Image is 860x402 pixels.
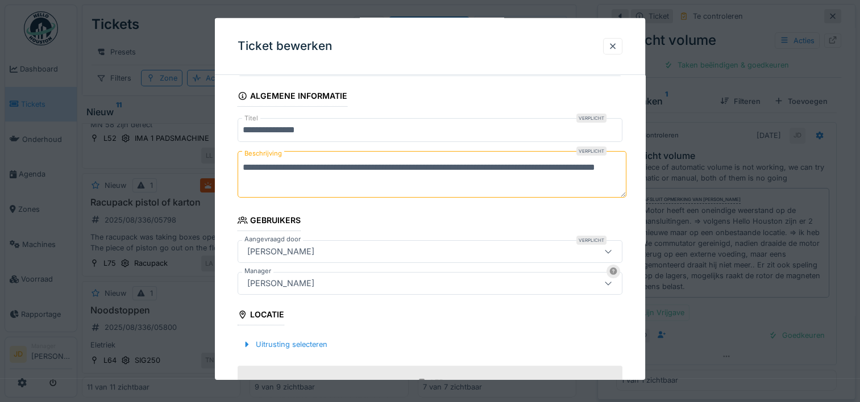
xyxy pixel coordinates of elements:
[243,277,319,290] div: [PERSON_NAME]
[431,377,443,388] div: L75
[242,114,260,123] label: Titel
[242,266,273,276] label: Manager
[238,337,332,352] div: Uitrusting selecteren
[242,235,303,244] label: Aangevraagd door
[242,146,284,161] label: Beschrijving
[238,39,333,53] h3: Ticket bewerken
[238,87,347,107] div: Algemene informatie
[576,114,606,123] div: Verplicht
[238,306,284,325] div: Locatie
[576,146,606,156] div: Verplicht
[238,212,301,231] div: Gebruikers
[243,245,319,258] div: [PERSON_NAME]
[576,236,606,245] div: Verplicht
